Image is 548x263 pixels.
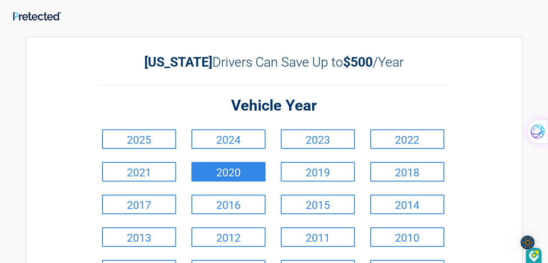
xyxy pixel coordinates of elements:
[281,195,355,214] a: 2015
[281,162,355,182] a: 2019
[521,234,535,250] img: svg+xml;base64,PHN2ZyB3aWR0aD0iNDQiIGhlaWdodD0iNDQiIHZpZXdCb3g9IjAgMCA0NCA0NCIgZmlsbD0ibm9uZSIgeG...
[102,129,176,149] a: 2025
[343,54,373,70] b: $500
[191,227,265,247] a: 2012
[13,12,61,20] img: Main Logo
[370,227,444,247] a: 2010
[191,129,265,149] a: 2024
[191,162,265,182] a: 2020
[281,227,355,247] a: 2011
[281,129,355,149] a: 2023
[370,195,444,214] a: 2014
[144,54,212,70] b: [US_STATE]
[100,54,449,70] h2: Drivers Can Save Up to /Year
[102,227,176,247] a: 2013
[100,96,449,116] h2: Vehicle Year
[191,195,265,214] a: 2016
[370,129,444,149] a: 2022
[370,162,444,182] a: 2018
[102,162,176,182] a: 2021
[529,250,539,262] img: DzVsEph+IJtmAAAAAElFTkSuQmCC
[102,195,176,214] a: 2017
